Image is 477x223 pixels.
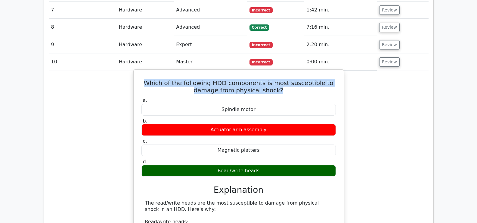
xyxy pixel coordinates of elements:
td: Hardware [116,36,174,53]
td: 9 [49,36,116,53]
button: Review [379,40,400,49]
button: Review [379,57,400,67]
td: 7:16 min. [304,19,377,36]
span: c. [143,138,147,144]
td: Hardware [116,2,174,19]
h5: Which of the following HDD components is most susceptible to damage from physical shock? [141,79,336,94]
div: Read/write heads [141,165,336,177]
span: Correct [249,24,269,30]
td: Advanced [174,2,247,19]
span: d. [143,159,147,164]
span: b. [143,118,147,124]
span: Incorrect [249,59,273,65]
td: Master [174,53,247,71]
div: Actuator arm assembly [141,124,336,136]
td: Hardware [116,19,174,36]
td: Hardware [116,53,174,71]
div: Spindle motor [141,104,336,116]
span: Incorrect [249,7,273,13]
td: 0:00 min. [304,53,377,71]
div: Magnetic platters [141,145,336,156]
td: Advanced [174,19,247,36]
button: Review [379,5,400,15]
h3: Explanation [145,185,332,195]
td: Expert [174,36,247,53]
td: 1:42 min. [304,2,377,19]
td: 2:20 min. [304,36,377,53]
span: Incorrect [249,42,273,48]
td: 8 [49,19,116,36]
span: a. [143,97,147,103]
button: Review [379,23,400,32]
td: 7 [49,2,116,19]
td: 10 [49,53,116,71]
